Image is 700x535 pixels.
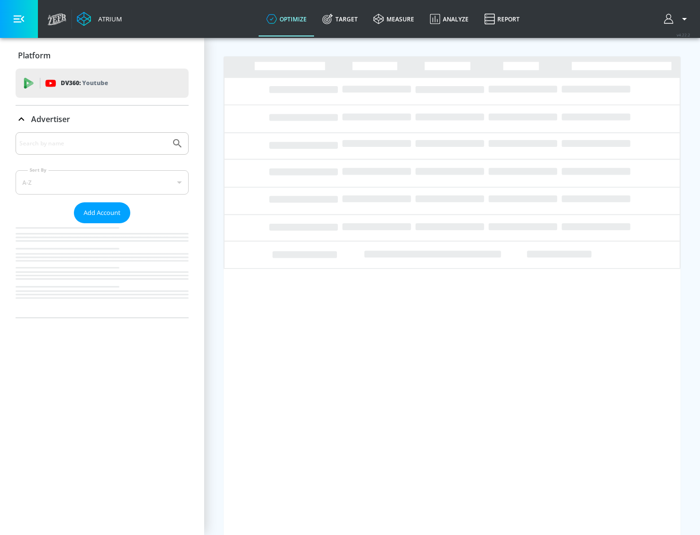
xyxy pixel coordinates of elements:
div: A-Z [16,170,189,195]
a: Target [315,1,366,36]
span: Add Account [84,207,121,218]
div: Advertiser [16,132,189,318]
label: Sort By [28,167,49,173]
p: DV360: [61,78,108,89]
input: Search by name [19,137,167,150]
nav: list of Advertiser [16,223,189,318]
a: Atrium [77,12,122,26]
a: Analyze [422,1,476,36]
p: Advertiser [31,114,70,125]
div: Platform [16,42,189,69]
div: Advertiser [16,106,189,133]
a: measure [366,1,422,36]
p: Youtube [82,78,108,88]
button: Add Account [74,202,130,223]
a: optimize [259,1,315,36]
span: v 4.22.2 [677,32,690,37]
div: Atrium [94,15,122,23]
p: Platform [18,50,51,61]
a: Report [476,1,527,36]
div: DV360: Youtube [16,69,189,98]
